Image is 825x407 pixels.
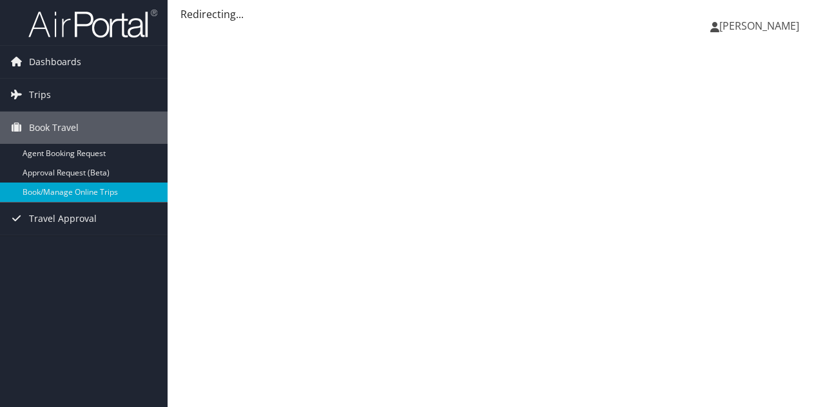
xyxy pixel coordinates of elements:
div: Redirecting... [180,6,812,22]
a: [PERSON_NAME] [710,6,812,45]
span: Dashboards [29,46,81,78]
span: Trips [29,79,51,111]
span: Travel Approval [29,203,97,235]
img: airportal-logo.png [28,8,157,39]
span: [PERSON_NAME] [719,19,799,33]
span: Book Travel [29,112,79,144]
